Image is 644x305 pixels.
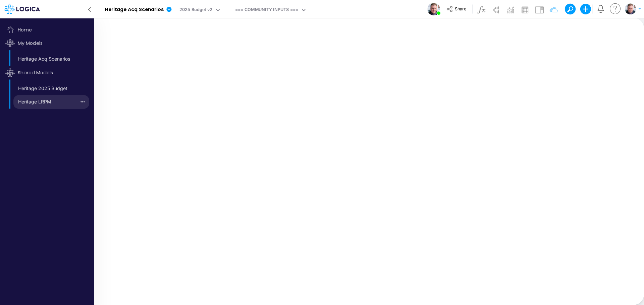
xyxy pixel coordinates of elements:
[427,3,440,15] img: User Image Icon
[3,66,93,79] span: Click to sort models list by update time order
[597,5,604,13] a: Notifications
[13,83,76,94] a: Heritage 2025 Budget
[13,96,76,107] a: Heritage LRPM
[455,6,466,11] span: Share
[443,4,471,14] button: Share
[105,7,164,13] b: Heritage Acq Scenarios
[235,6,298,14] div: === COMMUNITY INPUTS ===
[3,23,93,36] span: Home
[3,36,93,50] span: Click to sort models list by update time order
[13,54,76,64] a: Heritage Acq Scenarios
[179,6,213,14] div: 2025 Budget v2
